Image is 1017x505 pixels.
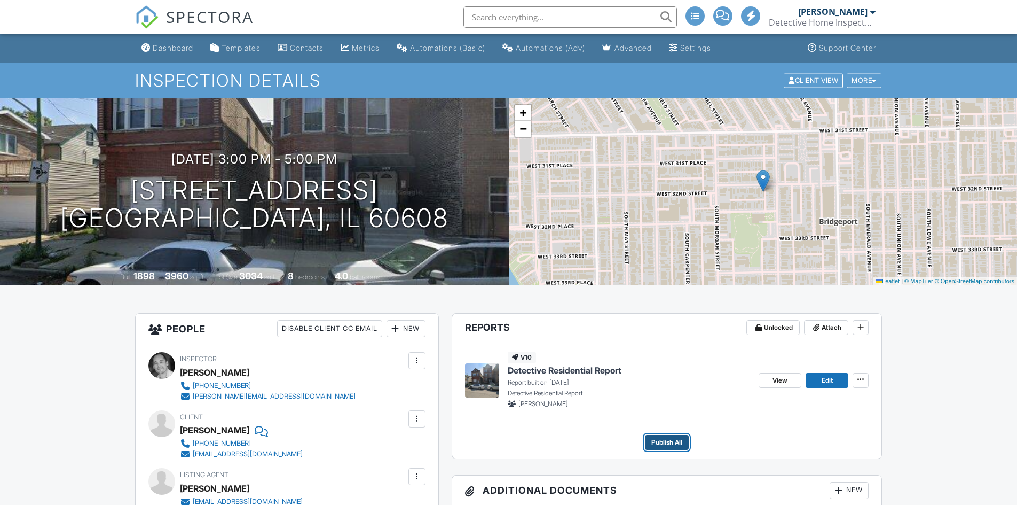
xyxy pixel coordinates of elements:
[904,278,933,284] a: © MapTiler
[598,38,656,58] a: Advanced
[135,14,254,37] a: SPECTORA
[519,106,526,119] span: +
[756,170,770,192] img: Marker
[463,6,677,28] input: Search everything...
[180,422,249,438] div: [PERSON_NAME]
[665,38,715,58] a: Settings
[516,43,585,52] div: Automations (Adv)
[180,380,356,391] a: [PHONE_NUMBER]
[136,314,438,344] h3: People
[336,38,384,58] a: Metrics
[515,105,531,121] a: Zoom in
[387,320,425,337] div: New
[165,270,188,282] div: 3960
[352,43,380,52] div: Metrics
[60,176,448,233] h1: [STREET_ADDRESS] [GEOGRAPHIC_DATA], IL 60608
[783,76,846,84] a: Client View
[335,270,348,282] div: 4.0
[193,439,251,448] div: [PHONE_NUMBER]
[392,38,490,58] a: Automations (Basic)
[239,270,263,282] div: 3034
[135,71,882,90] h1: Inspection Details
[273,38,328,58] a: Contacts
[206,38,265,58] a: Templates
[180,364,249,380] div: [PERSON_NAME]
[193,392,356,401] div: [PERSON_NAME][EMAIL_ADDRESS][DOMAIN_NAME]
[264,273,278,281] span: sq.ft.
[180,471,228,479] span: Listing Agent
[193,382,251,390] div: [PHONE_NUMBER]
[290,43,324,52] div: Contacts
[137,38,198,58] a: Dashboard
[133,270,155,282] div: 1898
[215,273,238,281] span: Lot Size
[769,17,876,28] div: Detective Home Inspectors
[784,73,843,88] div: Client View
[277,320,382,337] div: Disable Client CC Email
[847,73,881,88] div: More
[901,278,903,284] span: |
[410,43,485,52] div: Automations (Basic)
[193,450,303,459] div: [EMAIL_ADDRESS][DOMAIN_NAME]
[153,43,193,52] div: Dashboard
[180,438,303,449] a: [PHONE_NUMBER]
[180,449,303,460] a: [EMAIL_ADDRESS][DOMAIN_NAME]
[180,480,249,496] a: [PERSON_NAME]
[135,5,159,29] img: The Best Home Inspection Software - Spectora
[798,6,868,17] div: [PERSON_NAME]
[803,38,880,58] a: Support Center
[350,273,380,281] span: bathrooms
[498,38,589,58] a: Automations (Advanced)
[830,482,869,499] div: New
[515,121,531,137] a: Zoom out
[935,278,1014,284] a: © OpenStreetMap contributors
[180,391,356,402] a: [PERSON_NAME][EMAIL_ADDRESS][DOMAIN_NAME]
[680,43,711,52] div: Settings
[120,273,132,281] span: Built
[180,355,217,363] span: Inspector
[519,122,526,135] span: −
[222,43,261,52] div: Templates
[190,273,205,281] span: sq. ft.
[171,152,337,166] h3: [DATE] 3:00 pm - 5:00 pm
[614,43,652,52] div: Advanced
[166,5,254,28] span: SPECTORA
[295,273,325,281] span: bedrooms
[288,270,294,282] div: 8
[180,413,203,421] span: Client
[819,43,876,52] div: Support Center
[876,278,900,284] a: Leaflet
